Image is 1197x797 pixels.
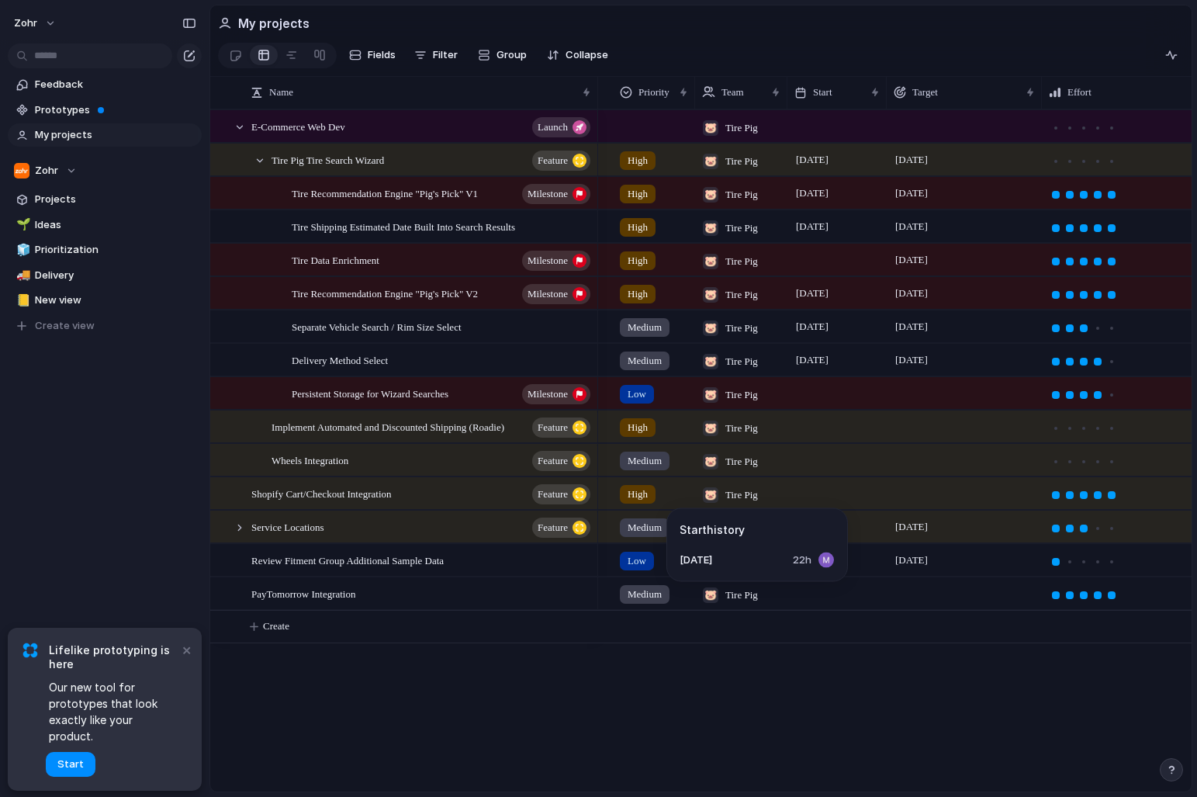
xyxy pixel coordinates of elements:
[49,679,178,744] span: Our new tool for prototypes that look exactly like your product.
[14,217,29,233] button: 🌱
[251,484,392,502] span: Shopify Cart/Checkout Integration
[703,421,718,436] div: 🐷
[628,320,662,335] span: Medium
[8,238,202,262] a: 🧊Prioritization
[725,587,758,603] span: Tire Pig
[532,117,590,137] button: launch
[8,188,202,211] a: Projects
[628,587,662,602] span: Medium
[725,287,758,303] span: Tire Pig
[35,163,58,178] span: Zohr
[792,317,832,336] span: [DATE]
[14,242,29,258] button: 🧊
[35,217,196,233] span: Ideas
[8,314,202,338] button: Create view
[263,619,289,634] span: Create
[532,451,590,471] button: Feature
[343,43,402,68] button: Fields
[238,14,310,33] h2: My projects
[8,73,202,96] a: Feedback
[703,354,718,369] div: 🐷
[470,43,534,68] button: Group
[14,293,29,308] button: 📒
[35,192,196,207] span: Projects
[522,184,590,204] button: Milestone
[566,47,608,63] span: Collapse
[725,220,758,236] span: Tire Pig
[46,752,95,777] button: Start
[725,387,758,403] span: Tire Pig
[703,387,718,403] div: 🐷
[703,587,718,603] div: 🐷
[792,151,832,169] span: [DATE]
[35,242,196,258] span: Prioritization
[628,386,646,402] span: Low
[57,757,84,772] span: Start
[8,159,202,182] button: Zohr
[8,264,202,287] a: 🚚Delivery
[532,151,590,171] button: Feature
[891,284,932,303] span: [DATE]
[628,353,662,369] span: Medium
[891,217,932,236] span: [DATE]
[792,351,832,369] span: [DATE]
[16,216,27,234] div: 🌱
[177,640,195,659] button: Dismiss
[532,484,590,504] button: Feature
[292,384,448,402] span: Persistent Storage for Wizard Searches
[35,268,196,283] span: Delivery
[8,123,202,147] a: My projects
[14,268,29,283] button: 🚚
[538,150,568,172] span: Feature
[628,487,648,502] span: High
[522,284,590,304] button: Milestone
[272,451,348,469] span: Wheels Integration
[703,120,718,136] div: 🐷
[792,284,832,303] span: [DATE]
[725,487,758,503] span: Tire Pig
[725,354,758,369] span: Tire Pig
[628,286,648,302] span: High
[703,220,718,236] div: 🐷
[721,85,744,100] span: Team
[16,241,27,259] div: 🧊
[522,251,590,271] button: Milestone
[628,186,648,202] span: High
[292,251,379,269] span: Tire Data Enrichment
[725,254,758,269] span: Tire Pig
[35,293,196,308] span: New view
[8,99,202,122] a: Prototypes
[251,117,345,135] span: E-Commerce Web Dev
[538,483,568,505] span: Feature
[628,520,662,535] span: Medium
[8,289,202,312] div: 📒New view
[703,454,718,470] div: 🐷
[792,217,832,236] span: [DATE]
[912,85,938,100] span: Target
[14,16,37,31] span: zohr
[49,643,178,671] span: Lifelike prototyping is here
[628,453,662,469] span: Medium
[725,154,758,169] span: Tire Pig
[292,351,388,369] span: Delivery Method Select
[269,85,293,100] span: Name
[891,184,932,203] span: [DATE]
[1067,85,1091,100] span: Effort
[891,551,932,570] span: [DATE]
[251,551,444,569] span: Review Fitment Group Additional Sample Data
[8,213,202,237] div: 🌱Ideas
[628,220,648,235] span: High
[703,254,718,269] div: 🐷
[628,420,648,435] span: High
[35,77,196,92] span: Feedback
[538,450,568,472] span: Feature
[35,102,196,118] span: Prototypes
[703,487,718,503] div: 🐷
[703,287,718,303] div: 🐷
[251,518,324,535] span: Service Locations
[292,284,478,302] span: Tire Recommendation Engine "Pig's Pick" V2
[792,184,832,203] span: [DATE]
[813,85,832,100] span: Start
[703,321,718,336] div: 🐷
